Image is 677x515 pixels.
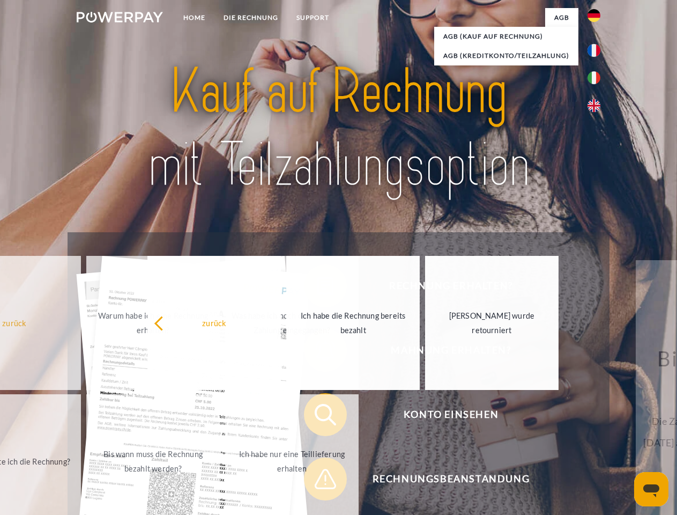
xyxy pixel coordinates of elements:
button: Rechnungsbeanstandung [304,458,583,501]
div: [PERSON_NAME] wurde retourniert [432,308,552,337]
img: logo-powerpay-white.svg [77,12,163,23]
div: Ich habe nur eine Teillieferung erhalten [232,447,352,476]
div: Bis wann muss die Rechnung bezahlt werden? [93,447,213,476]
a: SUPPORT [287,8,338,27]
img: en [587,99,600,112]
img: fr [587,44,600,57]
a: DIE RECHNUNG [214,8,287,27]
a: AGB (Kreditkonto/Teilzahlung) [434,46,578,65]
img: it [587,71,600,84]
button: Konto einsehen [304,393,583,436]
img: title-powerpay_de.svg [102,51,575,205]
span: Rechnungsbeanstandung [319,458,582,501]
span: Konto einsehen [319,393,582,436]
a: AGB (Kauf auf Rechnung) [434,27,578,46]
a: Home [174,8,214,27]
div: Ich habe die Rechnung bereits bezahlt [293,308,413,337]
a: agb [545,8,578,27]
iframe: Schaltfläche zum Öffnen des Messaging-Fensters [634,472,668,506]
div: Warum habe ich eine Rechnung erhalten? [93,308,213,337]
div: zurück [154,315,274,330]
img: de [587,9,600,22]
